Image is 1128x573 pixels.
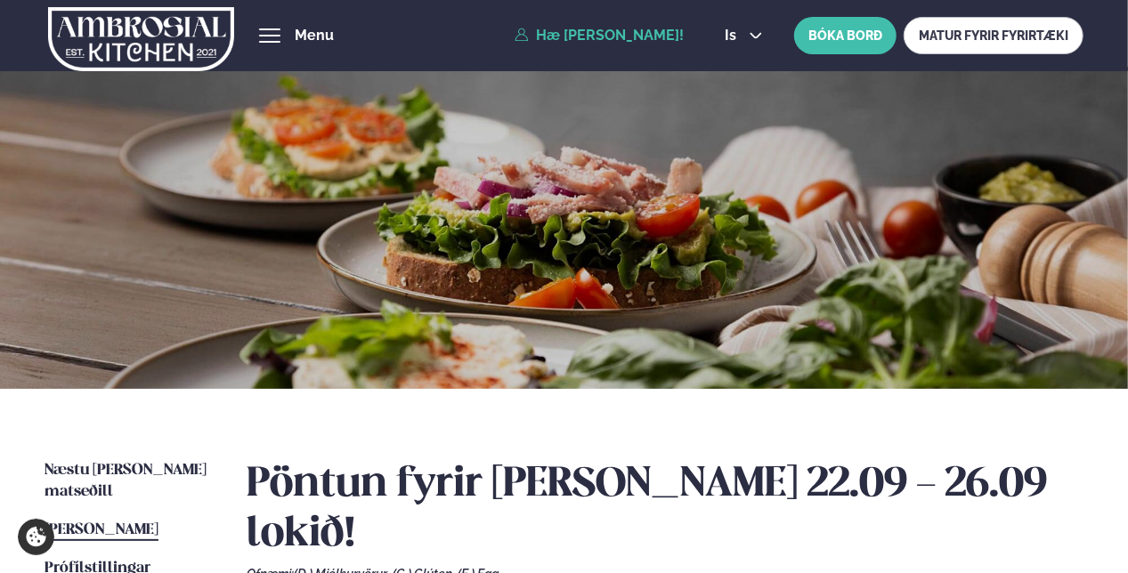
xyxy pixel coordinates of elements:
[515,28,684,44] a: Hæ [PERSON_NAME]!
[45,520,158,541] a: [PERSON_NAME]
[904,17,1083,54] a: MATUR FYRIR FYRIRTÆKI
[45,460,211,503] a: Næstu [PERSON_NAME] matseðill
[259,25,280,46] button: hamburger
[45,522,158,537] span: [PERSON_NAME]
[18,519,54,555] a: Cookie settings
[48,3,234,76] img: logo
[710,28,777,43] button: is
[794,17,897,54] button: BÓKA BORÐ
[725,28,742,43] span: is
[45,463,207,499] span: Næstu [PERSON_NAME] matseðill
[247,460,1084,560] h2: Pöntun fyrir [PERSON_NAME] 22.09 - 26.09 lokið!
